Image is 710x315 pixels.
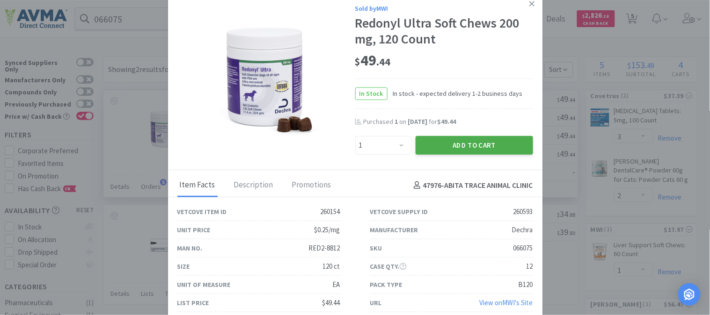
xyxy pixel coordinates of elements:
span: In Stock [356,88,387,100]
span: 1 [395,117,398,126]
div: Vetcove Item ID [177,207,227,217]
button: Add to Cart [416,136,533,155]
div: 260593 [513,206,533,217]
div: List Price [177,298,209,308]
div: Unit Price [177,225,211,235]
span: $49.44 [438,117,456,126]
div: Pack Type [370,279,403,290]
div: EA [333,279,340,290]
span: $ [355,55,361,68]
div: RED2-8812 [309,243,340,254]
div: Size [177,261,190,272]
div: Description [232,174,276,197]
img: 17fe7fd67f8d48c89406851592730f26_260593.png [210,18,322,140]
h4: 47976 - ABITA TRACE ANIMAL CLINIC [410,179,533,192]
div: Redonyl Ultra Soft Chews 200 mg, 120 Count [355,15,533,47]
div: Vetcove Supply ID [370,207,428,217]
div: Dechra [512,224,533,236]
div: Man No. [177,243,203,253]
span: . 44 [377,55,391,68]
div: $0.25/mg [315,224,340,236]
div: URL [370,298,382,308]
span: [DATE] [408,117,428,126]
div: Unit of Measure [177,279,231,290]
div: B120 [519,279,533,290]
div: 066075 [513,243,533,254]
span: In stock - expected delivery 1-2 business days [388,88,523,99]
div: $49.44 [322,297,340,308]
div: Purchased on for [364,117,533,127]
div: Sold by MWI [355,3,533,14]
div: Case Qty. [370,261,406,272]
div: Promotions [290,174,334,197]
div: Open Intercom Messenger [678,283,701,306]
div: 12 [527,261,533,272]
div: Item Facts [177,174,218,197]
div: SKU [370,243,382,253]
a: View onMWI's Site [480,298,533,307]
div: 120 ct [323,261,340,272]
div: Manufacturer [370,225,418,235]
div: 260154 [321,206,340,217]
span: 49 [355,51,391,70]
